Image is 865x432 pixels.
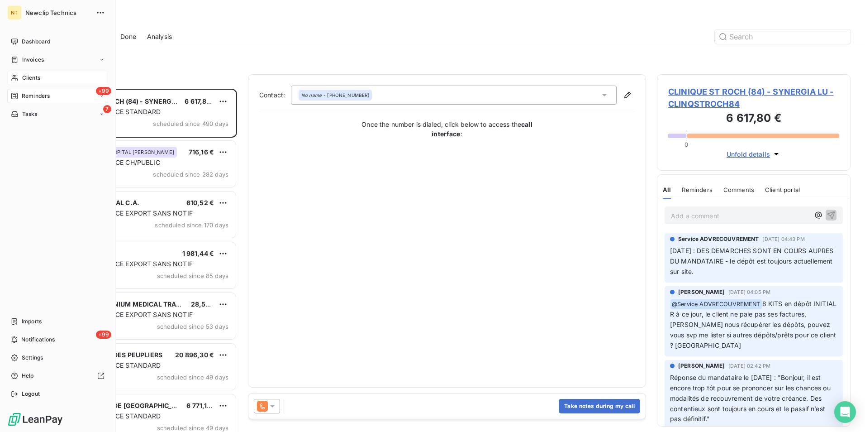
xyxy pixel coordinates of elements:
[723,186,754,193] span: Comments
[157,424,228,432] span: scheduled since 49 days
[259,91,291,100] label: Contact:
[356,120,537,139] p: Once the number is dialed, click below to access the :
[175,351,214,359] span: 20 896,30 €
[182,250,214,257] span: 1 981,44 €
[189,148,214,156] span: 716,16 €
[22,38,50,46] span: Dashboard
[682,186,712,193] span: Reminders
[7,412,63,427] img: Logo LeanPay
[834,401,856,423] div: Open Intercom Messenger
[157,374,228,381] span: scheduled since 49 days
[153,120,228,127] span: scheduled since 490 days
[7,5,22,20] div: NT
[301,92,322,98] em: No name
[22,317,42,326] span: Imports
[120,32,136,41] span: Done
[191,300,216,308] span: 28,50 €
[670,299,762,310] span: @ Service ADVRECOUVREMENT
[668,110,839,128] h3: 6 617,80 €
[724,149,784,159] button: Unfold details
[25,9,90,16] span: Newclip Technics
[64,300,193,308] span: ARABIAN MILLENIUM MEDICAL TRADING
[728,289,770,295] span: [DATE] 04:05 PM
[670,374,832,423] span: Réponse du mandataire le [DATE] : "Bonjour, il est encore trop tôt pour se prononcer sur les chan...
[64,402,190,409] span: HOPITAL PRIVE DE [GEOGRAPHIC_DATA]
[670,300,838,350] span: 8 KITS en dépôt INITIAL R à ce jour, le client ne paie pas ses factures, [PERSON_NAME] nous récup...
[157,272,228,279] span: scheduled since 85 days
[65,260,193,268] span: PLAN DE RELANCE EXPORT SANS NOTIF
[186,402,217,409] span: 6 771,17 €
[663,186,671,193] span: All
[22,110,38,118] span: Tasks
[96,87,111,95] span: +99
[22,354,43,362] span: Settings
[301,92,369,98] div: - [PHONE_NUMBER]
[728,363,770,369] span: [DATE] 02:42 PM
[678,362,725,370] span: [PERSON_NAME]
[185,97,217,105] span: 6 617,80 €
[65,311,193,318] span: PLAN DE RELANCE EXPORT SANS NOTIF
[91,149,174,155] span: APHP - HOPITAL [PERSON_NAME]
[22,92,50,100] span: Reminders
[22,372,34,380] span: Help
[103,105,111,113] span: 7
[153,171,228,178] span: scheduled since 282 days
[22,56,44,64] span: Invoices
[7,369,108,383] a: Help
[762,236,804,242] span: [DATE] 04:43 PM
[670,247,836,275] span: [DATE] : DES DEMARCHES SONT EN COURS AUPRES DU MANDATAIRE - le dépôt est toujours actuellement su...
[96,331,111,339] span: +99
[64,97,188,105] span: CLINIQUE ST ROCH (84) - SYNERGIA LU
[157,323,228,330] span: scheduled since 53 days
[147,32,172,41] span: Analysis
[668,86,839,110] span: CLINIQUE ST ROCH (84) - SYNERGIA LU - CLINQSTROCH84
[678,288,725,296] span: [PERSON_NAME]
[678,235,759,243] span: Service ADVRECOUVREMENT
[559,399,640,413] button: Take notes during my call
[186,199,214,206] span: 610,52 €
[727,149,770,159] span: Unfold details
[65,209,193,217] span: PLAN DE RELANCE EXPORT SANS NOTIF
[715,29,851,44] input: Search
[21,336,55,344] span: Notifications
[22,390,40,398] span: Logout
[43,89,237,432] div: grid
[22,74,40,82] span: Clients
[155,221,228,229] span: scheduled since 170 days
[684,141,688,148] span: 0
[765,186,800,193] span: Client portal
